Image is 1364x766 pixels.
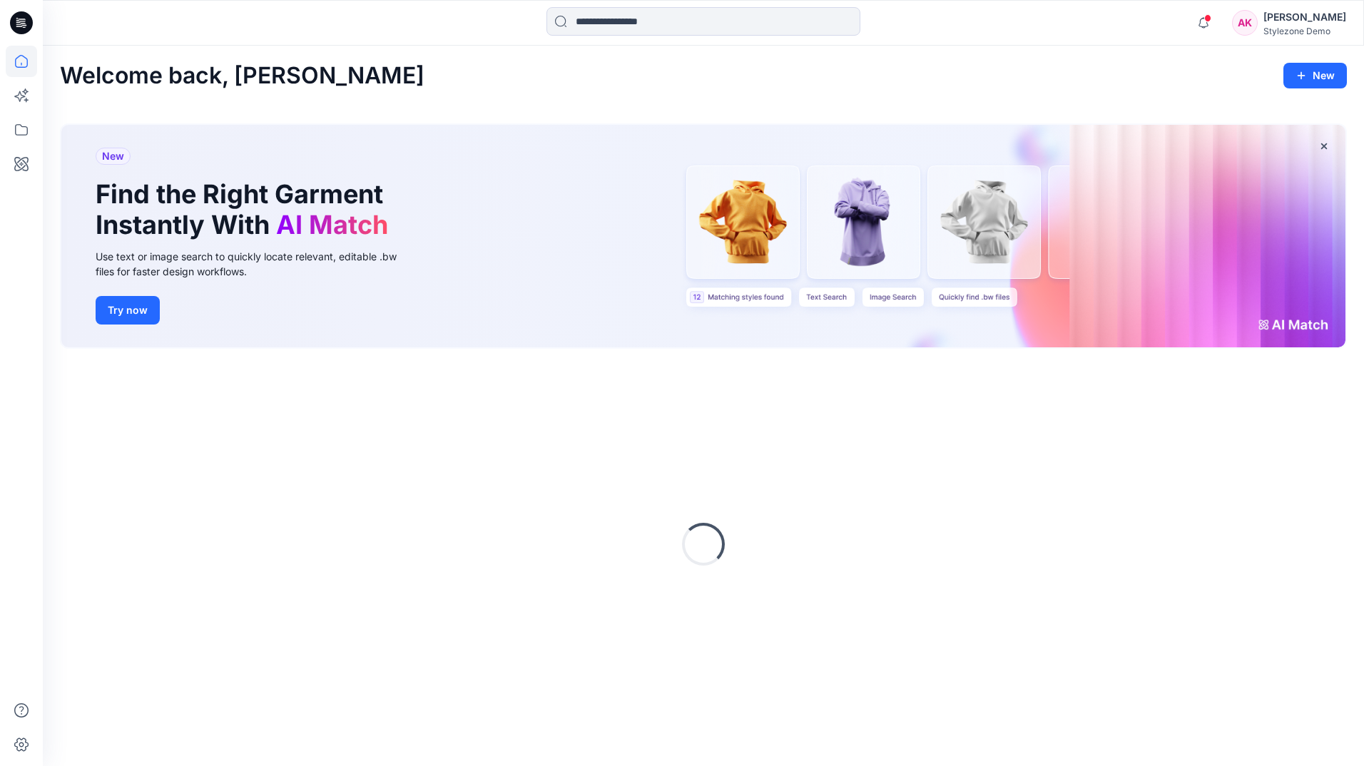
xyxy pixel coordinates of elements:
[96,179,395,240] h1: Find the Right Garment Instantly With
[96,296,160,325] button: Try now
[60,63,424,89] h2: Welcome back, [PERSON_NAME]
[96,249,417,279] div: Use text or image search to quickly locate relevant, editable .bw files for faster design workflows.
[1263,9,1346,26] div: [PERSON_NAME]
[1263,26,1346,36] div: Stylezone Demo
[102,148,124,165] span: New
[276,209,388,240] span: AI Match
[1283,63,1347,88] button: New
[1232,10,1258,36] div: AK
